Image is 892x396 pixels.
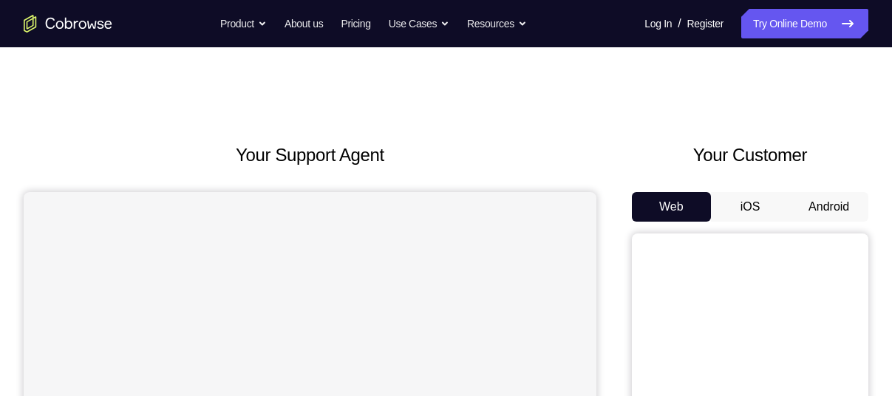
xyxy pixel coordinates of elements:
[711,192,790,222] button: iOS
[467,9,527,38] button: Resources
[632,192,711,222] button: Web
[632,142,868,168] h2: Your Customer
[741,9,868,38] a: Try Online Demo
[389,9,449,38] button: Use Cases
[789,192,868,222] button: Android
[220,9,267,38] button: Product
[24,142,596,168] h2: Your Support Agent
[644,9,672,38] a: Log In
[341,9,370,38] a: Pricing
[678,15,681,33] span: /
[687,9,724,38] a: Register
[24,15,112,33] a: Go to the home page
[285,9,323,38] a: About us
